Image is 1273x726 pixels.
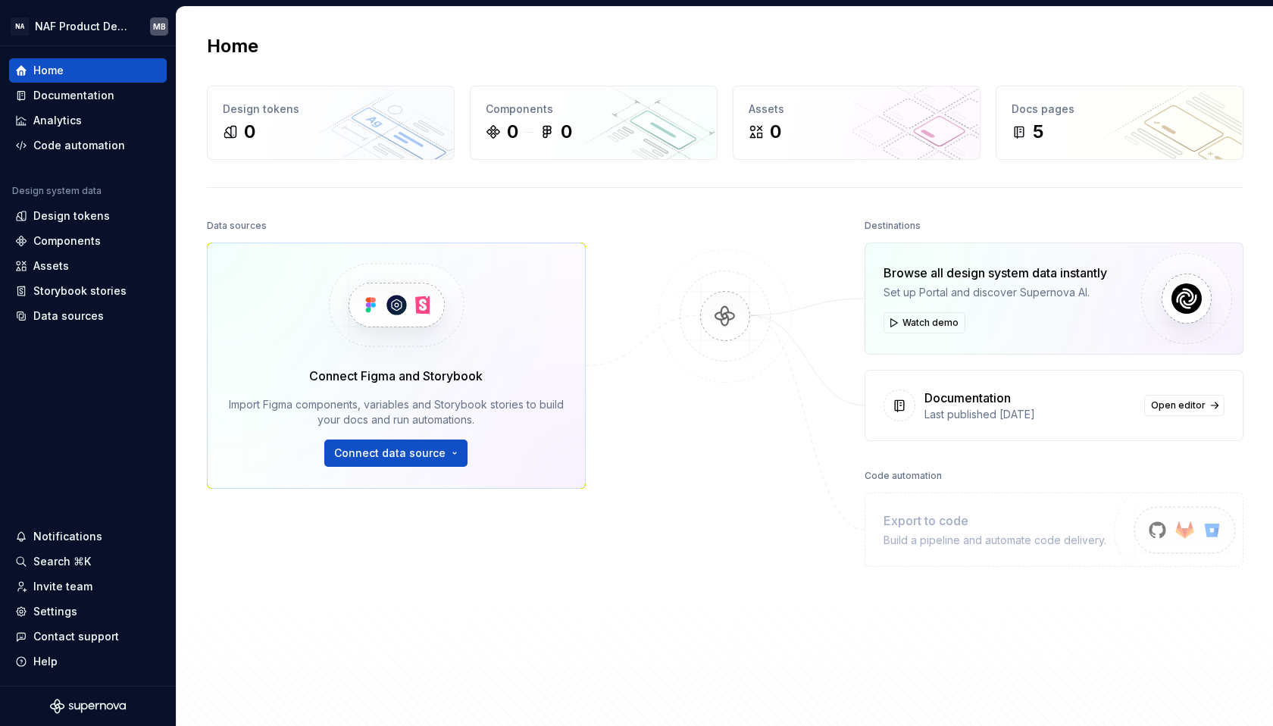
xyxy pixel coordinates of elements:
[1151,399,1206,412] span: Open editor
[9,254,167,278] a: Assets
[33,529,102,544] div: Notifications
[561,120,572,144] div: 0
[770,120,781,144] div: 0
[507,120,518,144] div: 0
[33,604,77,619] div: Settings
[9,279,167,303] a: Storybook stories
[35,19,132,34] div: NAF Product Design
[11,17,29,36] div: NA
[33,113,82,128] div: Analytics
[1012,102,1228,117] div: Docs pages
[334,446,446,461] span: Connect data source
[749,102,965,117] div: Assets
[50,699,126,714] svg: Supernova Logo
[33,63,64,78] div: Home
[33,629,119,644] div: Contact support
[207,34,258,58] h2: Home
[9,58,167,83] a: Home
[244,120,255,144] div: 0
[9,599,167,624] a: Settings
[9,524,167,549] button: Notifications
[865,215,921,236] div: Destinations
[902,317,959,329] span: Watch demo
[33,654,58,669] div: Help
[9,624,167,649] button: Contact support
[33,554,91,569] div: Search ⌘K
[33,579,92,594] div: Invite team
[1033,120,1043,144] div: 5
[924,407,1135,422] div: Last published [DATE]
[33,233,101,249] div: Components
[9,108,167,133] a: Analytics
[324,440,468,467] button: Connect data source
[309,367,483,385] div: Connect Figma and Storybook
[9,133,167,158] a: Code automation
[33,258,69,274] div: Assets
[733,86,981,160] a: Assets0
[153,20,166,33] div: MB
[9,549,167,574] button: Search ⌘K
[470,86,718,160] a: Components00
[9,649,167,674] button: Help
[229,397,564,427] div: Import Figma components, variables and Storybook stories to build your docs and run automations.
[207,86,455,160] a: Design tokens0
[9,304,167,328] a: Data sources
[865,465,942,487] div: Code automation
[486,102,702,117] div: Components
[207,215,267,236] div: Data sources
[223,102,439,117] div: Design tokens
[12,185,102,197] div: Design system data
[33,88,114,103] div: Documentation
[1144,395,1225,416] a: Open editor
[33,308,104,324] div: Data sources
[33,283,127,299] div: Storybook stories
[884,264,1107,282] div: Browse all design system data instantly
[884,312,965,333] button: Watch demo
[924,389,1011,407] div: Documentation
[884,512,1106,530] div: Export to code
[884,285,1107,300] div: Set up Portal and discover Supernova AI.
[996,86,1243,160] a: Docs pages5
[3,10,173,42] button: NANAF Product DesignMB
[9,204,167,228] a: Design tokens
[33,138,125,153] div: Code automation
[9,83,167,108] a: Documentation
[884,533,1106,548] div: Build a pipeline and automate code delivery.
[9,574,167,599] a: Invite team
[9,229,167,253] a: Components
[33,208,110,224] div: Design tokens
